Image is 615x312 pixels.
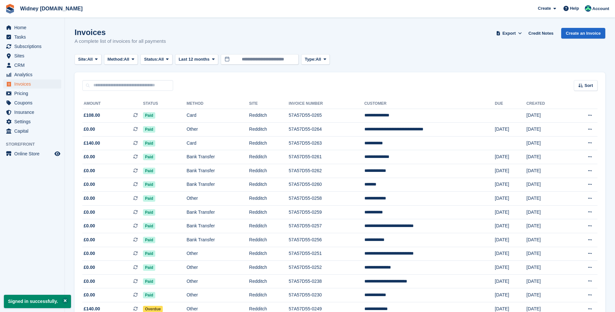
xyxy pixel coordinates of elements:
td: 57A57D55-0230 [289,288,364,302]
button: Type: All [301,54,330,65]
span: Sites [14,51,53,60]
span: £108.00 [84,112,100,119]
span: Online Store [14,149,53,158]
th: Status [143,99,186,109]
td: Redditch [249,274,289,288]
span: £0.00 [84,264,95,271]
span: All [316,56,321,63]
td: 57A57D55-0262 [289,164,364,178]
span: Paid [143,195,155,202]
span: £0.00 [84,292,95,298]
td: [DATE] [495,123,526,137]
td: [DATE] [526,136,567,150]
td: Bank Transfer [186,205,249,219]
td: [DATE] [495,288,526,302]
button: Last 12 months [175,54,218,65]
td: [DATE] [526,219,567,233]
td: [DATE] [526,247,567,261]
a: menu [3,51,61,60]
th: Site [249,99,289,109]
td: [DATE] [495,274,526,288]
td: Card [186,136,249,150]
span: Paid [143,112,155,119]
span: £0.00 [84,195,95,202]
h1: Invoices [75,28,166,37]
td: Redditch [249,247,289,261]
td: [DATE] [495,205,526,219]
td: Redditch [249,233,289,247]
span: Method: [108,56,124,63]
a: menu [3,42,61,51]
td: Other [186,261,249,275]
span: £0.00 [84,250,95,257]
td: Redditch [249,164,289,178]
span: Export [503,30,516,37]
span: Type: [305,56,316,63]
a: menu [3,126,61,136]
span: Home [14,23,53,32]
a: menu [3,89,61,98]
td: Bank Transfer [186,150,249,164]
td: Redditch [249,109,289,123]
span: Help [570,5,579,12]
span: £0.00 [84,126,95,133]
span: Paid [143,292,155,298]
td: [DATE] [526,192,567,206]
button: Status: All [140,54,172,65]
a: menu [3,61,61,70]
th: Due [495,99,526,109]
span: Paid [143,209,155,216]
img: stora-icon-8386f47178a22dfd0bd8f6a31ec36ba5ce8667c1dd55bd0f319d3a0aa187defe.svg [5,4,15,14]
span: Settings [14,117,53,126]
td: Redditch [249,288,289,302]
td: [DATE] [526,274,567,288]
th: Created [526,99,567,109]
td: Redditch [249,136,289,150]
span: £140.00 [84,140,100,147]
td: 57A57D55-0258 [289,192,364,206]
span: All [159,56,164,63]
td: [DATE] [526,123,567,137]
td: Card [186,109,249,123]
td: Bank Transfer [186,233,249,247]
a: Preview store [53,150,61,158]
td: [DATE] [495,178,526,192]
td: 57A57D55-0252 [289,261,364,275]
a: menu [3,117,61,126]
td: [DATE] [526,205,567,219]
span: Pricing [14,89,53,98]
span: Subscriptions [14,42,53,51]
span: £0.00 [84,278,95,285]
span: Last 12 months [179,56,209,63]
span: Paid [143,237,155,243]
p: A complete list of invoices for all payments [75,38,166,45]
td: 57A57D55-0256 [289,233,364,247]
td: [DATE] [526,288,567,302]
span: Paid [143,181,155,188]
span: Account [592,6,609,12]
td: 57A57D55-0259 [289,205,364,219]
a: menu [3,70,61,79]
a: menu [3,98,61,107]
span: Paid [143,223,155,229]
td: Redditch [249,205,289,219]
td: [DATE] [526,109,567,123]
span: Tasks [14,32,53,42]
span: £0.00 [84,209,95,216]
span: Paid [143,168,155,174]
td: 57A57D55-0260 [289,178,364,192]
span: Insurance [14,108,53,117]
span: Paid [143,126,155,133]
td: Bank Transfer [186,178,249,192]
td: Redditch [249,123,289,137]
span: Sort [585,82,593,89]
td: 57A57D55-0261 [289,150,364,164]
td: [DATE] [526,164,567,178]
td: [DATE] [495,233,526,247]
td: [DATE] [526,233,567,247]
button: Site: All [75,54,101,65]
td: 57A57D55-0265 [289,109,364,123]
a: Widney [DOMAIN_NAME] [18,3,85,14]
span: Site: [78,56,87,63]
td: [DATE] [495,247,526,261]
